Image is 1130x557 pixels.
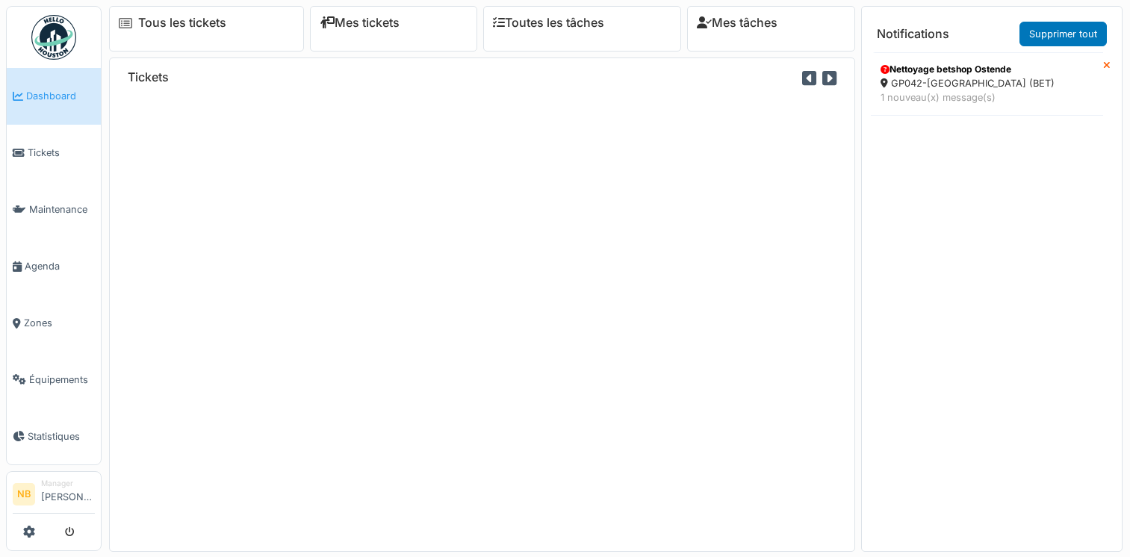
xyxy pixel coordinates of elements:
span: Zones [24,316,95,330]
h6: Tickets [128,70,169,84]
span: Agenda [25,259,95,273]
a: Équipements [7,351,101,408]
div: Manager [41,478,95,489]
div: GP042-[GEOGRAPHIC_DATA] (BET) [881,76,1093,90]
span: Tickets [28,146,95,160]
a: Statistiques [7,408,101,464]
a: Nettoyage betshop Ostende GP042-[GEOGRAPHIC_DATA] (BET) 1 nouveau(x) message(s) [871,52,1103,115]
div: Nettoyage betshop Ostende [881,63,1093,76]
span: Équipements [29,373,95,387]
a: NB Manager[PERSON_NAME] [13,478,95,514]
span: Dashboard [26,89,95,103]
a: Dashboard [7,68,101,125]
a: Agenda [7,238,101,295]
a: Tous les tickets [138,16,226,30]
a: Mes tâches [697,16,777,30]
a: Toutes les tâches [493,16,604,30]
a: Zones [7,295,101,352]
a: Mes tickets [320,16,400,30]
h6: Notifications [877,27,949,41]
span: Statistiques [28,429,95,444]
a: Maintenance [7,181,101,238]
li: NB [13,483,35,505]
span: Maintenance [29,202,95,217]
a: Supprimer tout [1019,22,1107,46]
img: Badge_color-CXgf-gQk.svg [31,15,76,60]
a: Tickets [7,125,101,181]
div: 1 nouveau(x) message(s) [881,90,1093,105]
li: [PERSON_NAME] [41,478,95,510]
